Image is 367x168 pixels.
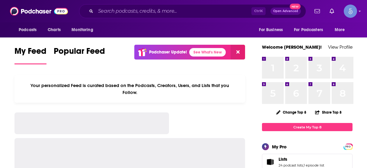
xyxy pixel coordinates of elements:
[54,46,105,60] span: Popular Feed
[259,26,283,34] span: For Business
[315,106,342,118] button: Share Top 8
[328,44,353,50] a: View Profile
[335,26,345,34] span: More
[290,24,332,36] button: open menu
[189,48,226,57] a: See What's New
[344,5,357,18] img: User Profile
[344,144,352,149] a: PRO
[304,163,324,167] a: 1 episode list
[270,8,301,15] button: Open AdvancedNew
[330,24,353,36] button: open menu
[273,10,298,13] span: Open Advanced
[312,6,322,16] a: Show notifications dropdown
[79,4,306,18] div: Search podcasts, credits, & more...
[255,24,290,36] button: open menu
[303,163,304,167] span: ,
[290,4,301,9] span: New
[251,7,266,15] span: Ctrl K
[272,144,287,150] div: My Pro
[14,46,46,60] span: My Feed
[10,5,68,17] img: Podchaser - Follow, Share and Rate Podcasts
[262,123,353,131] a: Create My Top 8
[279,157,287,162] span: Lists
[344,5,357,18] span: Logged in as Spiral5-G1
[149,50,187,55] p: Podchaser Update!
[14,75,245,103] div: Your personalized Feed is curated based on the Podcasts, Creators, Users, and Lists that you Follow.
[54,46,105,64] a: Popular Feed
[14,46,46,64] a: My Feed
[48,26,61,34] span: Charts
[72,26,93,34] span: Monitoring
[327,6,337,16] a: Show notifications dropdown
[344,5,357,18] button: Show profile menu
[19,26,37,34] span: Podcasts
[14,24,44,36] button: open menu
[264,158,276,166] a: Lists
[44,24,64,36] a: Charts
[273,108,310,116] button: Change Top 8
[294,26,323,34] span: For Podcasters
[67,24,101,36] button: open menu
[96,6,251,16] input: Search podcasts, credits, & more...
[279,157,324,162] a: Lists
[279,163,303,167] a: 24 podcast lists
[262,44,322,50] a: Welcome [PERSON_NAME]!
